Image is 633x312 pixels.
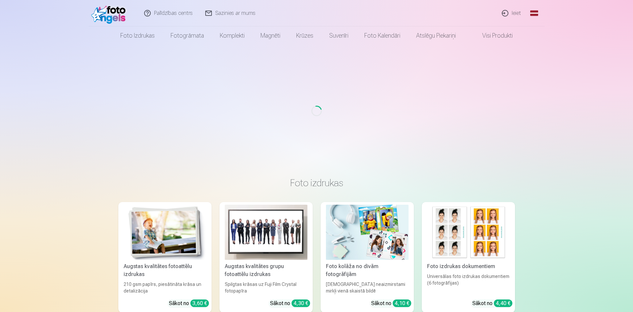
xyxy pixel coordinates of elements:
[222,262,310,278] div: Augstas kvalitātes grupu fotoattēlu izdrukas
[321,26,356,45] a: Suvenīri
[326,205,409,260] img: Foto kolāža no divām fotogrāfijām
[270,299,310,307] div: Sākot no
[472,299,512,307] div: Sākot no
[163,26,212,45] a: Fotogrāmata
[212,26,253,45] a: Komplekti
[427,205,510,260] img: Foto izdrukas dokumentiem
[424,262,512,270] div: Foto izdrukas dokumentiem
[225,205,307,260] img: Augstas kvalitātes grupu fotoattēlu izdrukas
[464,26,521,45] a: Visi produkti
[371,299,411,307] div: Sākot no
[424,273,512,294] div: Universālas foto izdrukas dokumentiem (6 fotogrāfijas)
[124,205,206,260] img: Augstas kvalitātes fotoattēlu izdrukas
[408,26,464,45] a: Atslēgu piekariņi
[292,299,310,307] div: 4,30 €
[121,281,209,294] div: 210 gsm papīrs, piesātināta krāsa un detalizācija
[121,262,209,278] div: Augstas kvalitātes fotoattēlu izdrukas
[393,299,411,307] div: 4,10 €
[169,299,209,307] div: Sākot no
[112,26,163,45] a: Foto izdrukas
[323,262,411,278] div: Foto kolāža no divām fotogrāfijām
[222,281,310,294] div: Spilgtas krāsas uz Fuji Film Crystal fotopapīra
[190,299,209,307] div: 3,60 €
[494,299,512,307] div: 4,40 €
[323,281,411,294] div: [DEMOGRAPHIC_DATA] neaizmirstami mirkļi vienā skaistā bildē
[288,26,321,45] a: Krūzes
[356,26,408,45] a: Foto kalendāri
[124,177,510,189] h3: Foto izdrukas
[253,26,288,45] a: Magnēti
[91,3,129,24] img: /fa1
